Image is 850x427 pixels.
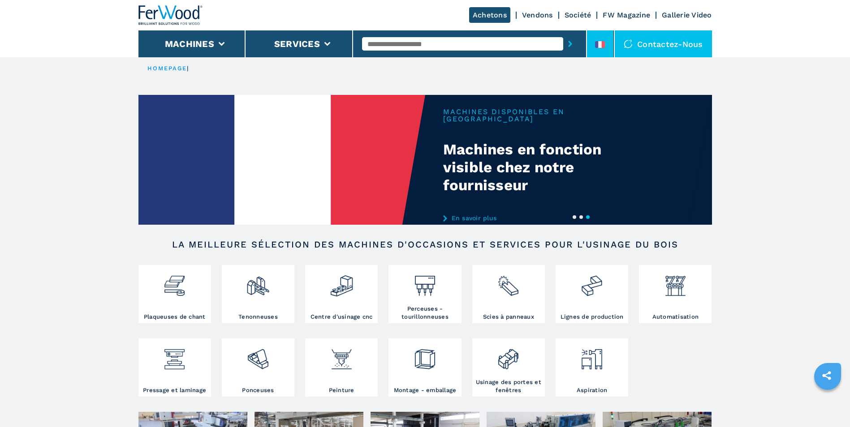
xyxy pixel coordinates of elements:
[167,239,683,250] h2: LA MEILLEURE SÉLECTION DES MACHINES D'OCCASIONS ET SERVICES POUR L'USINAGE DU BOIS
[563,34,577,54] button: submit-button
[624,39,633,48] img: Contactez-nous
[556,265,628,323] a: Lignes de production
[603,11,650,19] a: FW Magazine
[143,386,206,394] h3: Pressage et laminage
[138,338,211,397] a: Pressage et laminage
[147,65,187,72] a: HOMEPAGE
[522,11,553,19] a: Vendons
[138,265,211,323] a: Plaqueuses de chant
[664,267,687,298] img: automazione.png
[413,267,437,298] img: foratrici_inseritrici_2.png
[305,338,378,397] a: Peinture
[138,5,203,25] img: Ferwood
[330,341,354,371] img: verniciatura_1.png
[662,11,712,19] a: Gallerie Video
[274,38,320,49] button: Services
[496,267,520,298] img: sezionatrici_2.png
[187,65,189,72] span: |
[394,386,457,394] h3: Montage - emballage
[812,387,843,420] iframe: Chat
[639,265,712,323] a: Automatisation
[472,265,545,323] a: Scies à panneaux
[138,95,425,225] img: Machines en fonction visible chez notre fournisseur
[311,313,373,321] h3: Centre d'usinage cnc
[305,265,378,323] a: Centre d'usinage cnc
[483,313,534,321] h3: Scies à panneaux
[165,38,214,49] button: Machines
[615,30,712,57] div: Contactez-nous
[144,313,206,321] h3: Plaqueuses de chant
[565,11,591,19] a: Société
[246,267,270,298] img: squadratrici_2.png
[573,215,576,219] button: 1
[222,338,294,397] a: Ponceuses
[579,215,583,219] button: 2
[577,386,608,394] h3: Aspiration
[472,338,545,397] a: Usinage des portes et fenêtres
[222,265,294,323] a: Tenonneuses
[475,378,543,394] h3: Usinage des portes et fenêtres
[586,215,590,219] button: 3
[413,341,437,371] img: montaggio_imballaggio_2.png
[163,341,186,371] img: pressa-strettoia.png
[238,313,278,321] h3: Tenonneuses
[469,7,510,23] a: Achetons
[496,341,520,371] img: lavorazione_porte_finestre_2.png
[556,338,628,397] a: Aspiration
[330,267,354,298] img: centro_di_lavoro_cnc_2.png
[163,267,186,298] img: bordatrici_1.png
[242,386,274,394] h3: Ponceuses
[652,313,699,321] h3: Automatisation
[580,267,604,298] img: linee_di_produzione_2.png
[443,214,619,222] a: En savoir plus
[246,341,270,371] img: levigatrici_2.png
[391,305,459,321] h3: Perceuses - tourillonneuses
[329,386,354,394] h3: Peinture
[561,313,624,321] h3: Lignes de production
[815,364,838,387] a: sharethis
[580,341,604,371] img: aspirazione_1.png
[388,265,461,323] a: Perceuses - tourillonneuses
[388,338,461,397] a: Montage - emballage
